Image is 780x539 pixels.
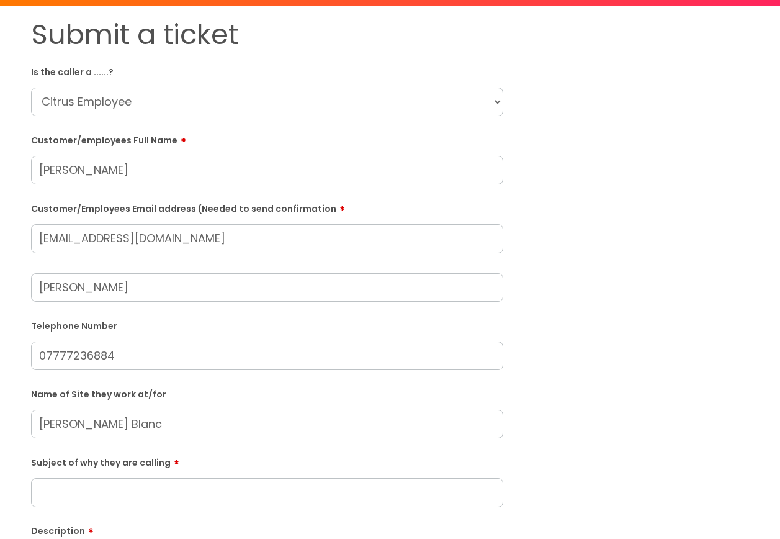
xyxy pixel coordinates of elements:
label: Is the caller a ......? [31,65,503,78]
label: Customer/employees Full Name [31,131,503,146]
h1: Submit a ticket [31,18,503,52]
input: Email [31,224,503,253]
input: Your Name [31,273,503,302]
label: Description [31,522,503,537]
label: Customer/Employees Email address (Needed to send confirmation [31,199,503,214]
label: Telephone Number [31,319,503,332]
label: Name of Site they work at/for [31,387,503,400]
label: Subject of why they are calling [31,453,503,468]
